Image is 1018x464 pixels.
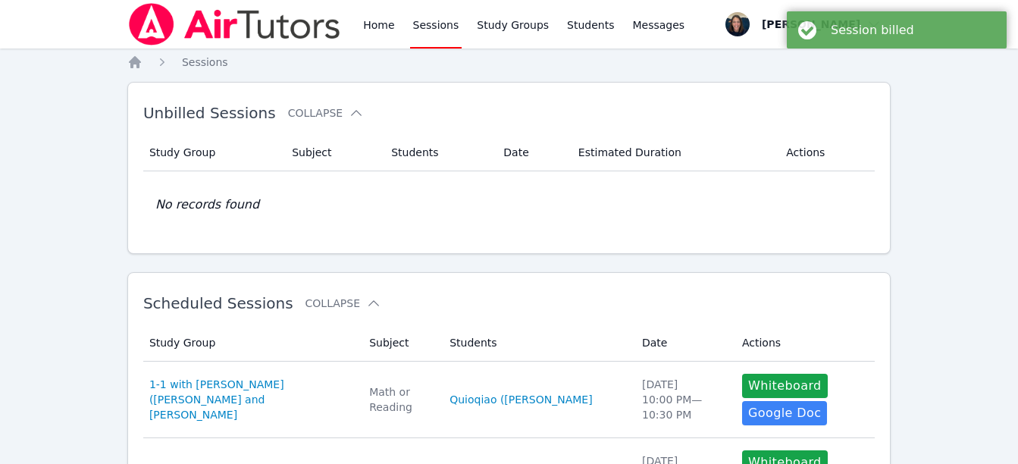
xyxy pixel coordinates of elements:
[182,56,228,68] span: Sessions
[143,362,875,438] tr: 1-1 with [PERSON_NAME] ([PERSON_NAME] and [PERSON_NAME]Math or ReadingQuioqiao ([PERSON_NAME][DAT...
[642,377,724,422] div: [DATE] 10:00 PM — 10:30 PM
[494,134,569,171] th: Date
[733,324,875,362] th: Actions
[143,324,360,362] th: Study Group
[382,134,494,171] th: Students
[305,296,381,311] button: Collapse
[360,324,440,362] th: Subject
[633,324,733,362] th: Date
[569,134,777,171] th: Estimated Duration
[182,55,228,70] a: Sessions
[143,171,875,238] td: No records found
[149,377,351,422] a: 1-1 with [PERSON_NAME] ([PERSON_NAME] and [PERSON_NAME]
[127,55,891,70] nav: Breadcrumb
[633,17,685,33] span: Messages
[288,105,364,121] button: Collapse
[143,294,293,312] span: Scheduled Sessions
[127,3,342,45] img: Air Tutors
[369,384,431,415] div: Math or Reading
[777,134,875,171] th: Actions
[742,374,828,398] button: Whiteboard
[143,134,283,171] th: Study Group
[831,23,995,37] div: Session billed
[283,134,382,171] th: Subject
[449,392,592,407] a: Quioqiao ([PERSON_NAME]
[143,104,276,122] span: Unbilled Sessions
[440,324,633,362] th: Students
[742,401,827,425] a: Google Doc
